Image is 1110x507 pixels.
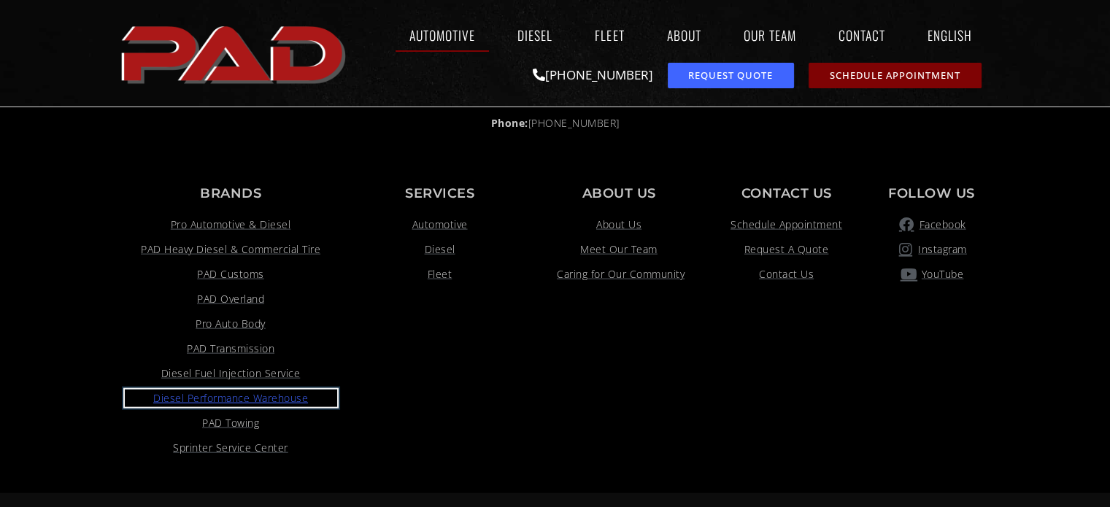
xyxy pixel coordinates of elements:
p: About Us [542,187,695,200]
a: Contact [824,18,898,52]
span: PAD Heavy Diesel & Commercial Tire [141,241,320,258]
a: [PHONE_NUMBER] [533,66,653,83]
span: PAD Towing [202,414,259,432]
span: Contact Us [759,266,814,283]
a: Caring for Our Community [542,266,695,283]
a: Fleet [581,18,638,52]
span: Caring for Our Community [553,266,685,283]
a: Visit link opens in a new tab [125,439,337,457]
p: Brands [125,187,337,200]
a: Pro Automotive & Diesel [125,216,337,233]
span: Sprinter Service Center [173,439,288,457]
a: Visit link opens in a new tab [125,315,337,333]
a: Diesel [352,241,528,258]
a: pro automotive and diesel facebook page [877,216,985,233]
a: Request A Quote [709,241,863,258]
a: Contact Us [709,266,863,283]
a: pro automotive and diesel home page [117,14,353,93]
a: Visit link opens in a new tab [125,290,337,308]
span: Diesel [424,241,455,258]
p: Services [352,187,528,200]
a: About [652,18,714,52]
strong: Phone: [491,116,528,130]
span: PAD Overland [197,290,264,308]
span: PAD Customs [197,266,264,283]
a: Fleet [352,266,528,283]
span: [PHONE_NUMBER] [491,115,620,132]
a: Visit link opens in a new tab [125,414,337,432]
a: Meet Our Team [542,241,695,258]
a: pro automotive and diesel instagram page [877,241,985,258]
a: request a service or repair quote [668,63,794,88]
span: Request A Quote [744,241,829,258]
span: Diesel Performance Warehouse [153,390,308,407]
a: PAD Customs [125,266,337,283]
a: Phone:[PHONE_NUMBER] [125,115,986,132]
p: Contact us [709,187,863,200]
span: Meet Our Team [580,241,658,258]
span: Request Quote [688,71,773,80]
span: PAD Transmission [187,340,274,357]
a: English [913,18,993,52]
a: schedule repair or service appointment [809,63,982,88]
a: Visit link opens in a new tab [125,390,337,407]
span: Schedule Appointment [830,71,960,80]
span: Schedule Appointment [731,216,842,233]
span: YouTube [918,266,964,283]
a: Our Team [729,18,809,52]
img: The image shows the word "PAD" in bold, red, uppercase letters with a slight shadow effect. [117,14,353,93]
a: YouTube [877,266,985,283]
a: PAD Transmission [125,340,337,357]
span: Diesel Fuel Injection Service [161,365,301,382]
a: Diesel [504,18,566,52]
a: Schedule Appointment [709,216,863,233]
span: About Us [596,216,641,233]
a: Visit link opens in a new tab [125,241,337,258]
span: Fleet [428,266,452,283]
span: Automotive [412,216,467,233]
a: Automotive [396,18,489,52]
a: About Us [542,216,695,233]
p: Follow Us [877,187,985,200]
nav: Menu [353,18,993,52]
a: Visit link opens in a new tab [125,365,337,382]
a: Automotive [352,216,528,233]
span: Pro Automotive & Diesel [171,216,291,233]
span: Facebook [915,216,966,233]
span: Pro Auto Body [196,315,266,333]
span: Instagram [914,241,967,258]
